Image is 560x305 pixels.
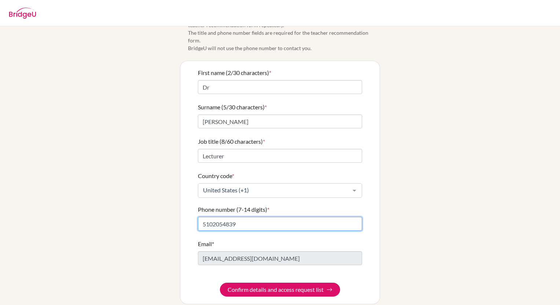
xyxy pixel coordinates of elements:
[198,205,269,214] label: Phone number (7-14 digits)
[198,80,362,94] input: Enter your first name
[198,172,234,180] label: Country code
[198,240,214,248] label: Email*
[198,217,362,231] input: Enter your number
[201,187,347,194] span: United States (+1)
[188,14,380,52] span: Please confirm your profile details first so that you won’t need to input in each teacher recomme...
[220,283,340,297] button: Confirm details and access request list
[198,103,267,112] label: Surname (5/30 characters)
[327,287,332,293] img: Arrow right
[198,149,362,163] input: Enter your job title
[9,8,36,19] img: BridgeU logo
[198,114,362,128] input: Enter your surname
[198,137,265,146] label: Job title (8/60 characters)
[198,68,271,77] label: First name (2/30 characters)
